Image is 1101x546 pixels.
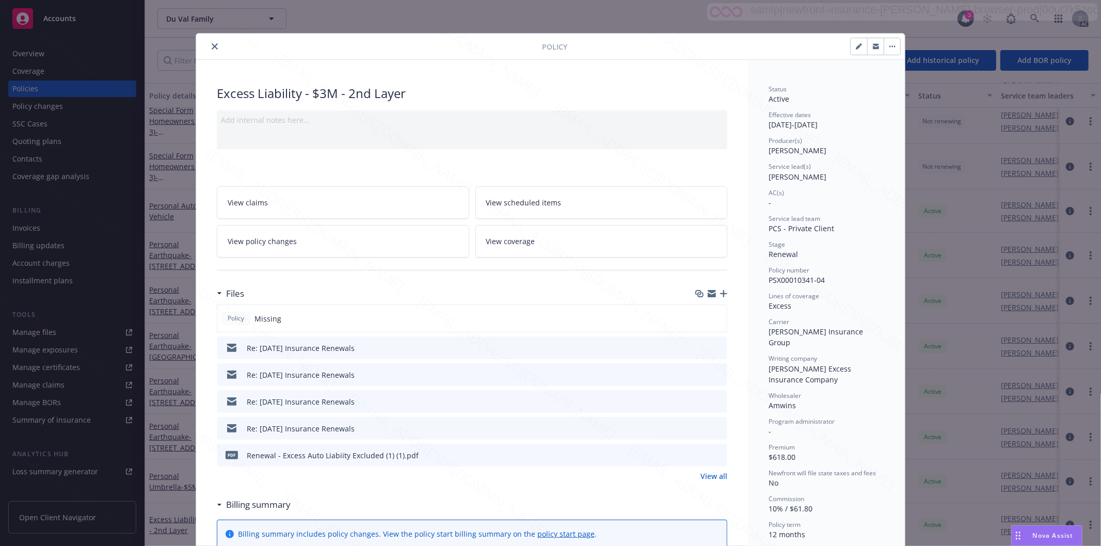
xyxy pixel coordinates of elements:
[697,370,706,380] button: download file
[1033,531,1074,540] span: Nova Assist
[769,417,835,426] span: Program administrator
[475,186,728,219] a: View scheduled items
[700,471,727,481] a: View all
[217,225,469,258] a: View policy changes
[769,426,771,436] span: -
[769,529,805,539] span: 12 months
[769,198,771,207] span: -
[769,188,784,197] span: AC(s)
[209,40,221,53] button: close
[247,450,419,461] div: Renewal - Excess Auto Liabiity Excluded (1) (1).pdf
[1012,526,1025,545] div: Drag to move
[769,266,809,275] span: Policy number
[247,423,355,434] div: Re: [DATE] Insurance Renewals
[714,450,723,461] button: preview file
[769,452,795,462] span: $618.00
[542,41,567,52] span: Policy
[228,236,297,247] span: View policy changes
[217,498,291,511] div: Billing summary
[714,396,723,407] button: preview file
[769,275,825,285] span: PSX00010341-04
[226,287,244,300] h3: Files
[486,197,562,208] span: View scheduled items
[769,494,804,503] span: Commission
[226,314,246,323] span: Policy
[769,85,787,93] span: Status
[697,343,706,354] button: download file
[769,520,801,529] span: Policy term
[769,354,817,363] span: Writing company
[769,214,820,223] span: Service lead team
[769,94,789,104] span: Active
[475,225,728,258] a: View coverage
[537,529,595,539] a: policy start page
[238,528,597,539] div: Billing summary includes policy changes. View the policy start billing summary on the .
[769,443,795,452] span: Premium
[769,504,812,513] span: 10% / $61.80
[769,162,811,171] span: Service lead(s)
[769,136,802,145] span: Producer(s)
[217,85,727,102] div: Excess Liability - $3M - 2nd Layer
[769,146,826,155] span: [PERSON_NAME]
[486,236,535,247] span: View coverage
[247,343,355,354] div: Re: [DATE] Insurance Renewals
[226,451,238,459] span: pdf
[769,478,778,488] span: No
[221,115,723,125] div: Add internal notes here...
[769,317,789,326] span: Carrier
[769,327,865,347] span: [PERSON_NAME] Insurance Group
[769,240,785,249] span: Stage
[697,396,706,407] button: download file
[769,469,876,477] span: Newfront will file state taxes and fees
[1011,525,1082,546] button: Nova Assist
[769,110,884,130] div: [DATE] - [DATE]
[714,370,723,380] button: preview file
[247,370,355,380] div: Re: [DATE] Insurance Renewals
[217,186,469,219] a: View claims
[714,343,723,354] button: preview file
[228,197,268,208] span: View claims
[247,396,355,407] div: Re: [DATE] Insurance Renewals
[217,287,244,300] div: Files
[714,423,723,434] button: preview file
[769,110,811,119] span: Effective dates
[697,423,706,434] button: download file
[226,498,291,511] h3: Billing summary
[769,391,801,400] span: Wholesaler
[769,172,826,182] span: [PERSON_NAME]
[769,364,853,384] span: [PERSON_NAME] Excess Insurance Company
[769,292,819,300] span: Lines of coverage
[769,301,791,311] span: Excess
[769,223,834,233] span: PCS - Private Client
[769,249,798,259] span: Renewal
[769,400,796,410] span: Amwins
[697,450,706,461] button: download file
[254,313,281,324] span: Missing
